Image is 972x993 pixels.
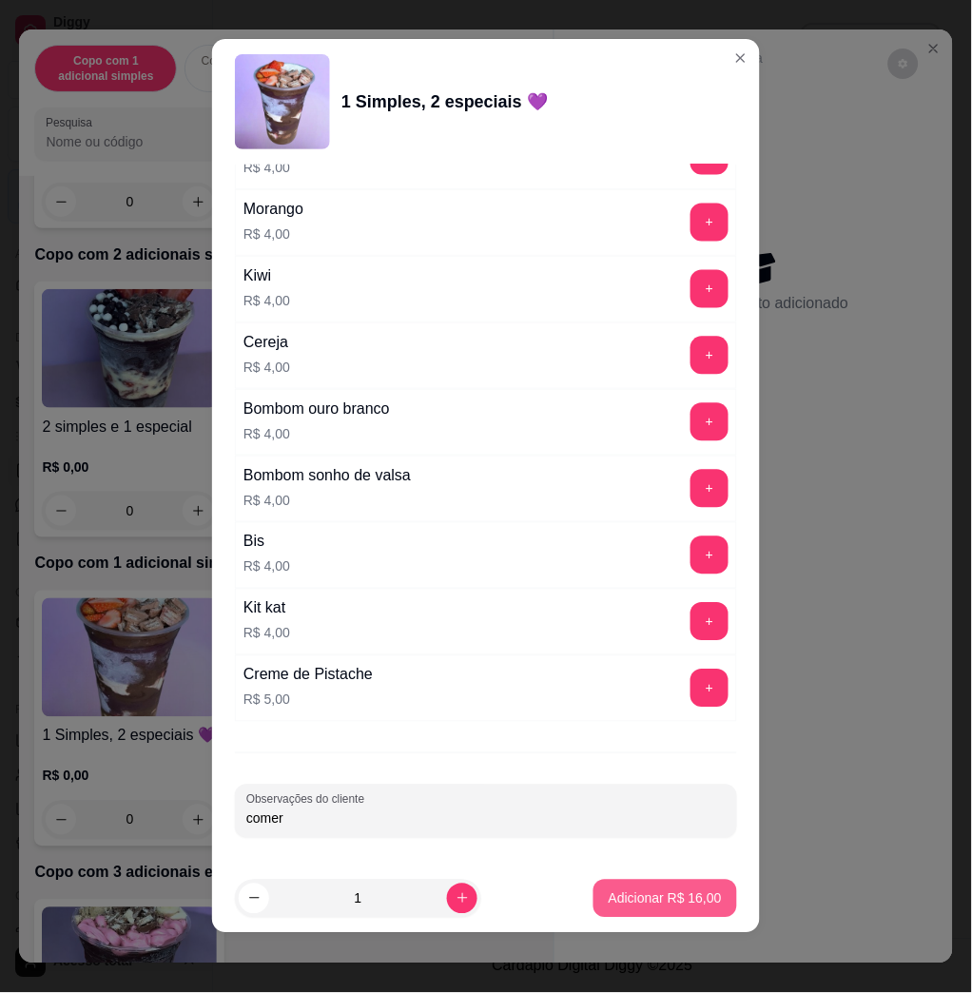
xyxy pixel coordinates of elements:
[243,464,411,487] div: Bombom sonho de valsa
[243,264,290,287] div: Kiwi
[243,691,373,710] p: R$ 5,00
[726,43,756,73] button: Close
[243,424,390,443] p: R$ 4,00
[690,204,729,242] button: add
[690,337,729,375] button: add
[690,603,729,641] button: add
[235,54,330,149] img: product-image
[243,331,290,354] div: Cereja
[246,809,726,828] input: Observações do cliente
[690,403,729,441] button: add
[243,491,411,510] p: R$ 4,00
[243,291,290,310] p: R$ 4,00
[243,358,290,377] p: R$ 4,00
[243,531,290,554] div: Bis
[243,198,303,221] div: Morango
[690,670,729,708] button: add
[239,884,269,914] button: decrease-product-quantity
[243,664,373,687] div: Creme de Pistache
[593,880,737,918] button: Adicionar R$ 16,00
[243,597,290,620] div: Kit kat
[246,791,371,808] label: Observações do cliente
[609,889,722,908] p: Adicionar R$ 16,00
[243,158,290,177] p: R$ 4,00
[690,536,729,574] button: add
[447,884,477,914] button: increase-product-quantity
[690,270,729,308] button: add
[341,88,548,115] div: 1 Simples, 2 especiais 💜
[243,557,290,576] p: R$ 4,00
[690,470,729,508] button: add
[243,624,290,643] p: R$ 4,00
[243,224,303,243] p: R$ 4,00
[243,398,390,420] div: Bombom ouro branco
